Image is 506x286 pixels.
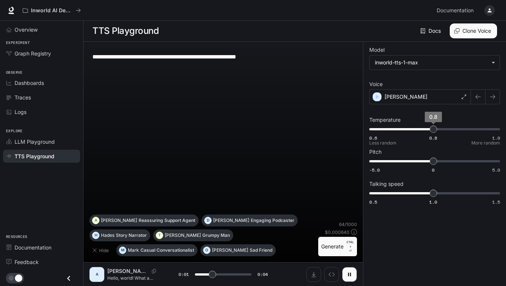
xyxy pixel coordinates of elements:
a: Graph Registry [3,47,80,60]
p: [PERSON_NAME] [107,267,149,275]
span: 0.5 [369,199,377,205]
button: MMarkCasual Conversationalist [116,244,197,256]
button: D[PERSON_NAME]Engaging Podcaster [202,214,298,226]
p: Hello, world! What a wonderful day to be a text-to-speech model! [107,275,161,281]
a: LLM Playground [3,135,80,148]
p: Engaging Podcaster [251,218,294,223]
p: ⏎ [347,240,354,253]
span: -5.0 [369,167,380,173]
button: GenerateCTRL +⏎ [318,237,357,256]
span: 1.0 [492,135,500,141]
span: 1.0 [429,199,437,205]
p: [PERSON_NAME] [101,218,137,223]
p: Mark [128,248,139,252]
a: Documentation [3,241,80,254]
span: Logs [15,108,26,116]
p: Grumpy Man [202,233,230,238]
span: 0:04 [257,271,268,278]
button: Inspect [324,267,339,282]
button: Close drawer [60,271,77,286]
p: Story Narrator [116,233,147,238]
div: A [92,214,99,226]
span: 1.5 [492,199,500,205]
div: inworld-tts-1-max [370,55,500,70]
p: Inworld AI Demos [31,7,73,14]
span: 5.0 [492,167,500,173]
p: CTRL + [347,240,354,249]
div: A [91,268,103,280]
div: D [205,214,211,226]
span: Traces [15,93,31,101]
a: TTS Playground [3,150,80,163]
p: [PERSON_NAME] [385,93,427,101]
div: O [203,244,210,256]
span: Overview [15,26,38,34]
a: Documentation [434,3,479,18]
span: 0:01 [178,271,189,278]
p: [PERSON_NAME] [213,218,249,223]
div: T [156,229,163,241]
span: LLM Playground [15,138,55,146]
button: A[PERSON_NAME]Reassuring Support Agent [89,214,199,226]
p: Model [369,47,385,53]
button: Hide [89,244,113,256]
p: Voice [369,82,383,87]
a: Overview [3,23,80,36]
button: HHadesStory Narrator [89,229,150,241]
p: Sad Friend [250,248,272,252]
p: $ 0.000640 [325,229,350,235]
span: Documentation [15,244,51,251]
a: Dashboards [3,76,80,89]
p: Reassuring Support Agent [139,218,195,223]
button: Clone Voice [450,23,497,38]
button: All workspaces [19,3,84,18]
button: T[PERSON_NAME]Grumpy Man [153,229,233,241]
h1: TTS Playground [92,23,159,38]
span: 0.8 [429,135,437,141]
p: Pitch [369,149,382,155]
p: Temperature [369,117,401,123]
p: Less random [369,141,396,145]
span: Dashboards [15,79,44,87]
a: Docs [419,23,444,38]
p: 64 / 1000 [339,221,357,228]
div: M [119,244,126,256]
div: inworld-tts-1-max [375,59,488,66]
span: Dark mode toggle [15,274,22,282]
p: Talking speed [369,181,404,187]
span: Documentation [437,6,474,15]
button: Copy Voice ID [149,269,159,273]
div: H [92,229,99,241]
span: 0 [432,167,434,173]
p: Casual Conversationalist [140,248,194,252]
span: 0.6 [369,135,377,141]
button: Download audio [306,267,321,282]
span: TTS Playground [15,152,54,160]
a: Feedback [3,255,80,268]
p: [PERSON_NAME] [165,233,201,238]
p: [PERSON_NAME] [212,248,248,252]
p: More random [471,141,500,145]
a: Logs [3,105,80,118]
span: Graph Registry [15,50,51,57]
span: Feedback [15,258,39,266]
button: O[PERSON_NAME]Sad Friend [200,244,276,256]
a: Traces [3,91,80,104]
p: Hades [101,233,114,238]
span: 0.8 [429,114,437,120]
